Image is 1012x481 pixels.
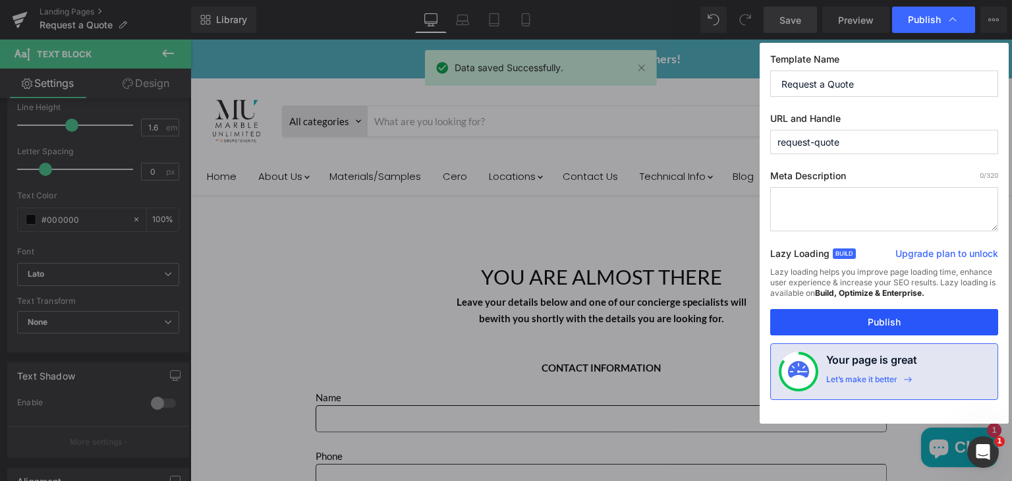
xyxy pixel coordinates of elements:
button: Search [692,67,728,97]
a: Blog [532,123,573,150]
a: Locations [289,123,360,150]
iframe: Intercom live chat [967,436,999,468]
button: Publish [770,309,998,335]
span: Build [833,248,856,259]
input: Search [177,67,692,97]
span: /320 [980,171,998,179]
span: 0 [980,171,984,179]
b: with you shortly with the details you are looking for. [300,273,533,285]
p: Name [125,350,696,366]
form: Product [92,66,729,98]
label: Lazy Loading [770,245,829,267]
p: YOU ARE ALMOST THERE [36,221,787,254]
inbox-online-store-chat: Shopify online store chat [727,388,811,431]
strong: CONTACT INFORMATION [351,322,470,334]
b: Leave your details below and one of our concierge specialists will [266,256,556,268]
div: Let’s make it better [826,374,897,391]
label: Template Name [770,53,998,71]
a: Home [7,123,56,150]
label: URL and Handle [770,113,998,130]
a: Cero [242,123,287,150]
p: Phone [125,409,696,424]
strong: Build, Optimize & Enterprise. [815,288,924,298]
a: Materials/Samples [129,123,240,150]
a: Technical Info [439,123,530,150]
b: be [289,273,300,285]
ul: Main menu [7,118,731,156]
a: Upgrade plan to unlock [895,247,998,266]
label: Meta Description [770,170,998,187]
div: As seen on Property Brothers! [12,12,810,27]
a: CEU Courses [575,123,658,150]
a: About Us [58,123,127,150]
a: Contact Us [362,123,437,150]
div: Lazy loading helps you improve page loading time, enhance user experience & increase your SEO res... [770,267,998,309]
span: 1 [994,436,1005,447]
h4: Your page is great [826,352,917,374]
span: Publish [908,14,941,26]
img: onboarding-status.svg [788,361,809,382]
